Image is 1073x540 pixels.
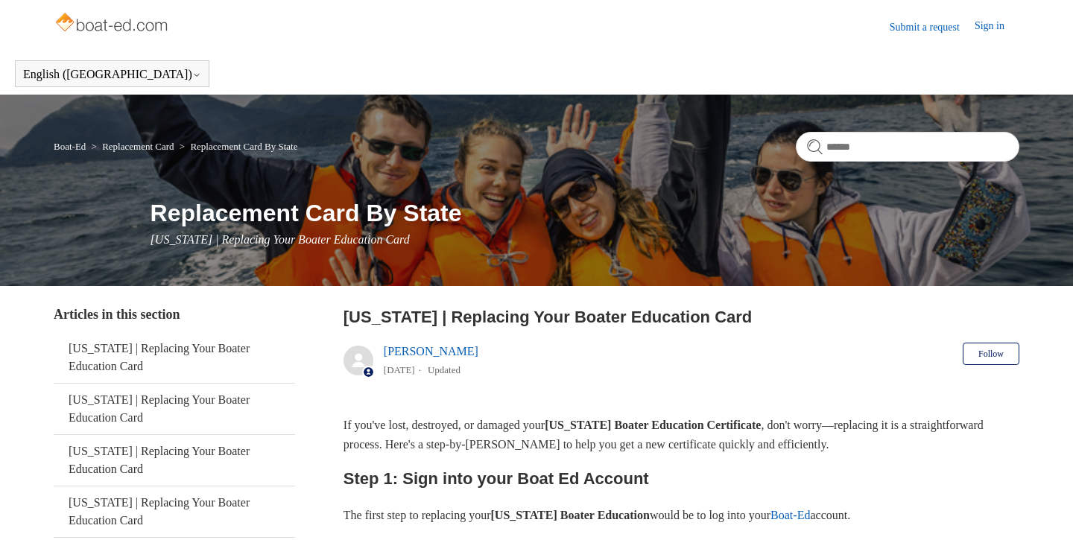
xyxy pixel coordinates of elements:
[428,364,460,375] li: Updated
[23,68,201,81] button: English ([GEOGRAPHIC_DATA])
[54,9,172,39] img: Boat-Ed Help Center home page
[102,141,174,152] a: Replacement Card
[54,435,295,486] a: [US_STATE] | Replacing Your Boater Education Card
[344,305,1019,329] h2: Missouri | Replacing Your Boater Education Card
[384,345,478,358] a: [PERSON_NAME]
[151,233,410,246] span: [US_STATE] | Replacing Your Boater Education Card
[54,141,89,152] li: Boat-Ed
[344,506,1019,525] p: The first step to replacing your would be to log into your account.
[491,509,650,521] strong: [US_STATE] Boater Education
[54,332,295,383] a: [US_STATE] | Replacing Your Boater Education Card
[190,141,297,152] a: Replacement Card By State
[796,132,1019,162] input: Search
[54,141,86,152] a: Boat-Ed
[177,141,298,152] li: Replacement Card By State
[545,419,761,431] strong: [US_STATE] Boater Education Certificate
[384,364,415,375] time: 05/22/2024, 09:53
[975,18,1019,36] a: Sign in
[54,307,180,322] span: Articles in this section
[344,466,1019,492] h2: Step 1: Sign into your Boat Ed Account
[54,384,295,434] a: [US_STATE] | Replacing Your Boater Education Card
[770,509,810,521] a: Boat-Ed
[54,486,295,537] a: [US_STATE] | Replacing Your Boater Education Card
[963,343,1019,365] button: Follow Article
[344,416,1019,454] p: If you've lost, destroyed, or damaged your , don't worry—replacing it is a straightforward proces...
[89,141,177,152] li: Replacement Card
[151,195,1019,231] h1: Replacement Card By State
[890,19,975,35] a: Submit a request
